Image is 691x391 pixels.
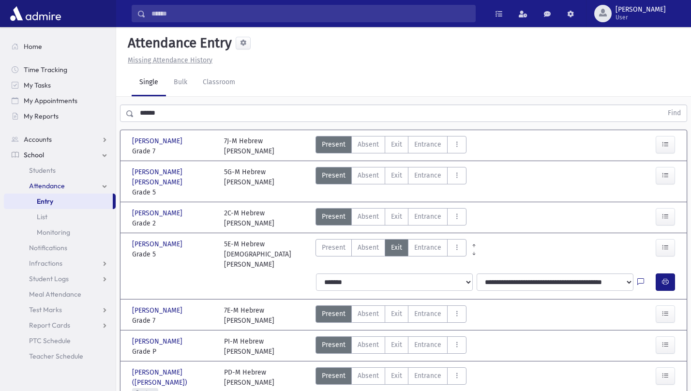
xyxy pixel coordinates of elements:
[24,135,52,144] span: Accounts
[391,211,402,222] span: Exit
[315,239,466,270] div: AttTypes
[4,77,116,93] a: My Tasks
[322,242,345,253] span: Present
[4,256,116,271] a: Infractions
[132,69,166,96] a: Single
[37,197,53,206] span: Entry
[414,139,441,150] span: Entrance
[4,286,116,302] a: Meal Attendance
[322,340,345,350] span: Present
[132,367,214,388] span: [PERSON_NAME] ([PERSON_NAME])
[24,96,77,105] span: My Appointments
[124,56,212,64] a: Missing Attendance History
[132,346,214,357] span: Grade P
[391,139,402,150] span: Exit
[4,271,116,286] a: Student Logs
[358,242,379,253] span: Absent
[4,317,116,333] a: Report Cards
[414,340,441,350] span: Entrance
[322,371,345,381] span: Present
[315,336,466,357] div: AttTypes
[4,333,116,348] a: PTC Schedule
[4,209,116,225] a: List
[24,150,44,159] span: School
[29,259,62,268] span: Infractions
[132,146,214,156] span: Grade 7
[322,139,345,150] span: Present
[616,6,666,14] span: [PERSON_NAME]
[358,211,379,222] span: Absent
[358,170,379,180] span: Absent
[29,181,65,190] span: Attendance
[146,5,475,22] input: Search
[132,136,184,146] span: [PERSON_NAME]
[358,139,379,150] span: Absent
[315,208,466,228] div: AttTypes
[132,208,184,218] span: [PERSON_NAME]
[24,42,42,51] span: Home
[29,243,67,252] span: Notifications
[4,348,116,364] a: Teacher Schedule
[315,136,466,156] div: AttTypes
[4,178,116,194] a: Attendance
[224,136,274,156] div: 7J-M Hebrew [PERSON_NAME]
[358,340,379,350] span: Absent
[414,211,441,222] span: Entrance
[29,305,62,314] span: Test Marks
[224,336,274,357] div: PI-M Hebrew [PERSON_NAME]
[391,242,402,253] span: Exit
[195,69,243,96] a: Classroom
[4,39,116,54] a: Home
[315,167,466,197] div: AttTypes
[414,242,441,253] span: Entrance
[4,93,116,108] a: My Appointments
[322,211,345,222] span: Present
[132,218,214,228] span: Grade 2
[24,65,67,74] span: Time Tracking
[37,212,47,221] span: List
[8,4,63,23] img: AdmirePro
[4,240,116,256] a: Notifications
[132,249,214,259] span: Grade 5
[4,147,116,163] a: School
[132,336,184,346] span: [PERSON_NAME]
[224,208,274,228] div: 2C-M Hebrew [PERSON_NAME]
[414,170,441,180] span: Entrance
[4,62,116,77] a: Time Tracking
[391,170,402,180] span: Exit
[166,69,195,96] a: Bulk
[29,352,83,361] span: Teacher Schedule
[37,228,70,237] span: Monitoring
[24,81,51,90] span: My Tasks
[224,167,274,197] div: 5G-M Hebrew [PERSON_NAME]
[132,239,184,249] span: [PERSON_NAME]
[322,170,345,180] span: Present
[391,309,402,319] span: Exit
[29,336,71,345] span: PTC Schedule
[4,194,113,209] a: Entry
[29,290,81,299] span: Meal Attendance
[132,316,214,326] span: Grade 7
[224,239,306,270] div: 5E-M Hebrew [DEMOGRAPHIC_DATA][PERSON_NAME]
[132,187,214,197] span: Grade 5
[29,274,69,283] span: Student Logs
[315,305,466,326] div: AttTypes
[414,309,441,319] span: Entrance
[4,302,116,317] a: Test Marks
[224,305,274,326] div: 7E-M Hebrew [PERSON_NAME]
[4,108,116,124] a: My Reports
[24,112,59,120] span: My Reports
[132,167,214,187] span: [PERSON_NAME] [PERSON_NAME]
[358,309,379,319] span: Absent
[616,14,666,21] span: User
[322,309,345,319] span: Present
[4,163,116,178] a: Students
[662,105,687,121] button: Find
[29,166,56,175] span: Students
[4,225,116,240] a: Monitoring
[124,35,232,51] h5: Attendance Entry
[4,132,116,147] a: Accounts
[391,340,402,350] span: Exit
[29,321,70,330] span: Report Cards
[132,305,184,316] span: [PERSON_NAME]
